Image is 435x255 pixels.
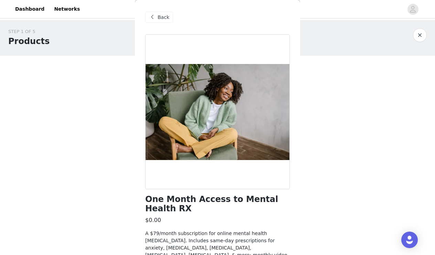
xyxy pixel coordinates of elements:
a: Networks [50,1,84,17]
h3: $0.00 [145,216,161,224]
div: STEP 1 OF 5 [8,28,50,35]
h1: One Month Access to Mental Health RX [145,195,290,213]
div: Open Intercom Messenger [401,232,418,248]
h1: Products [8,35,50,47]
a: Dashboard [11,1,49,17]
div: avatar [410,4,416,15]
span: Back [158,14,169,21]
